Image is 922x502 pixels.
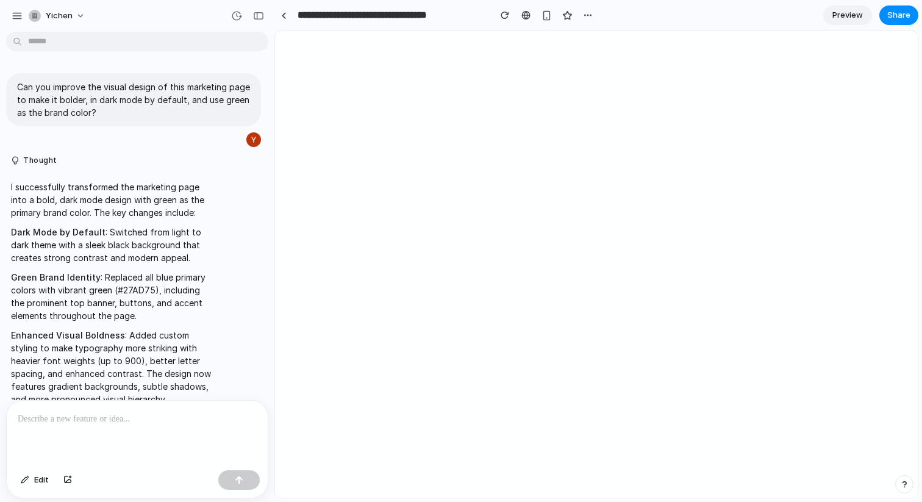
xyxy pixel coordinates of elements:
p: I successfully transformed the marketing page into a bold, dark mode design with green as the pri... [11,181,215,219]
span: Preview [832,9,863,21]
button: Edit [15,470,55,490]
p: : Switched from light to dark theme with a sleek black background that creates strong contrast an... [11,226,215,264]
p: : Replaced all blue primary colors with vibrant green (#27AD75), including the prominent top bann... [11,271,215,322]
span: Share [887,9,910,21]
strong: Dark Mode by Default [11,227,105,237]
strong: Green Brand Identity [11,272,101,282]
p: Can you improve the visual design of this marketing page to make it bolder, in dark mode by defau... [17,81,250,119]
a: Preview [823,5,872,25]
button: Share [879,5,918,25]
button: yichen [24,6,91,26]
span: yichen [46,10,73,22]
strong: Enhanced Visual Boldness [11,330,125,340]
p: : Added custom styling to make typography more striking with heavier font weights (up to 900), be... [11,329,215,406]
span: Edit [34,474,49,486]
